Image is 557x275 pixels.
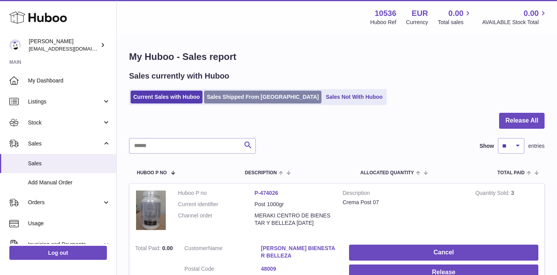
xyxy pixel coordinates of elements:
dt: Current identifier [178,201,255,208]
strong: EUR [412,8,428,19]
span: Description [245,170,277,175]
strong: 10536 [375,8,396,19]
span: Stock [28,119,102,126]
strong: Quantity Sold [475,190,511,198]
a: Sales Shipped From [GEOGRAPHIC_DATA] [204,91,321,103]
span: ALLOCATED Quantity [360,170,414,175]
dd: MERAKI CENTRO DE BIENESTAR Y BELLEZA [DATE] [255,212,331,227]
span: My Dashboard [28,77,110,84]
dt: Name [185,245,261,261]
span: Total sales [438,19,472,26]
img: 1658821422.png [135,189,166,231]
span: 0.00 [162,245,173,251]
dt: Huboo P no [178,189,255,197]
span: Add Manual Order [28,179,110,186]
a: 0.00 AVAILABLE Stock Total [482,8,548,26]
a: Sales Not With Huboo [323,91,385,103]
span: Huboo P no [137,170,167,175]
dd: Post 1000gr [255,201,331,208]
button: Cancel [349,245,538,261]
a: Log out [9,246,107,260]
div: Currency [406,19,428,26]
span: Orders [28,199,102,206]
div: [PERSON_NAME] [29,38,99,53]
a: Current Sales with Huboo [131,91,203,103]
h2: Sales currently with Huboo [129,71,229,81]
span: AVAILABLE Stock Total [482,19,548,26]
strong: Total Paid [135,245,162,253]
td: 3 [470,184,544,239]
dt: Postal Code [185,265,261,275]
a: 0.00 Total sales [438,8,472,26]
span: 0.00 [524,8,539,19]
span: Usage [28,220,110,227]
span: Total paid [498,170,525,175]
h1: My Huboo - Sales report [129,51,545,63]
div: Crema Post 07 [343,199,464,206]
img: riberoyepescamila@hotmail.com [9,39,21,51]
strong: Description [343,189,464,199]
a: [PERSON_NAME] BIENESTAR BELLEZA [261,245,337,259]
a: P-474026 [255,190,278,196]
span: Sales [28,160,110,167]
a: 48009 [261,265,337,273]
span: Listings [28,98,102,105]
span: Invoicing and Payments [28,241,102,248]
dt: Channel order [178,212,255,227]
div: Huboo Ref [370,19,396,26]
span: 0.00 [449,8,464,19]
span: Sales [28,140,102,147]
span: Customer [185,245,208,251]
span: [EMAIL_ADDRESS][DOMAIN_NAME] [29,46,114,52]
label: Show [480,142,494,150]
span: entries [528,142,545,150]
button: Release All [499,113,545,129]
